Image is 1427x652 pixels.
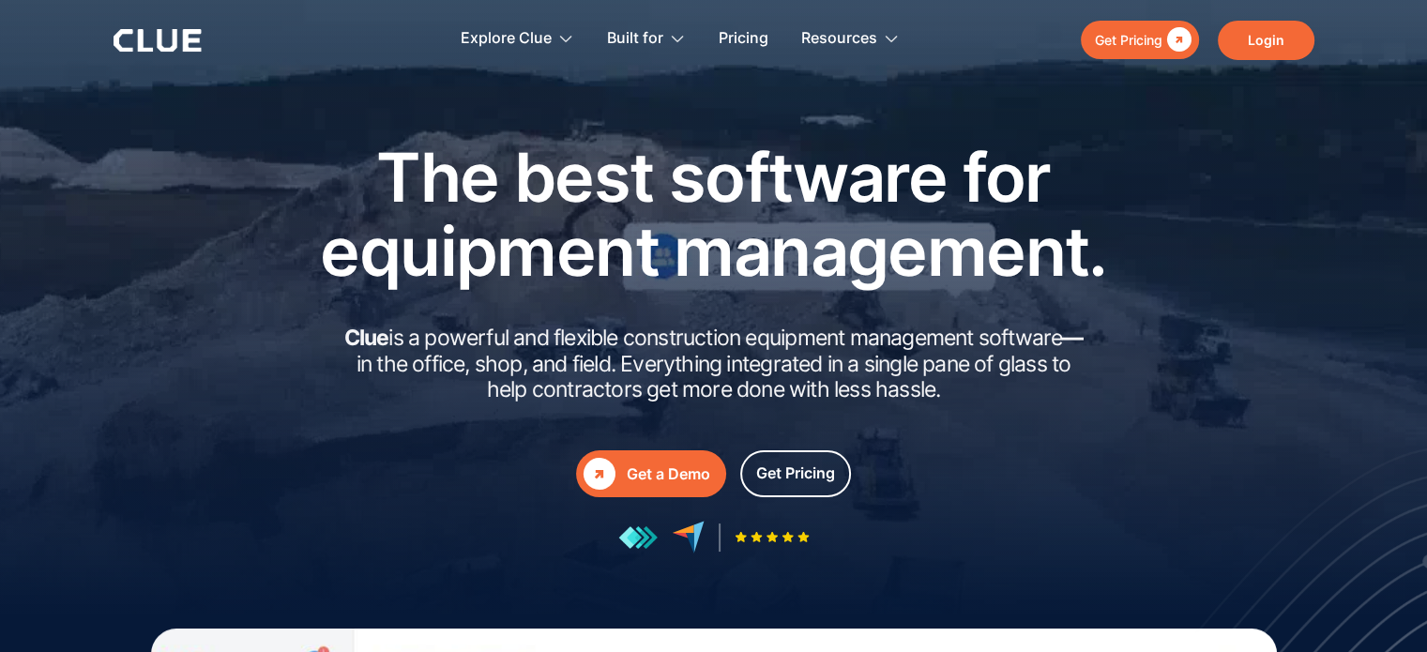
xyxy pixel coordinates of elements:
div: Resources [801,9,877,68]
div:  [584,458,615,490]
div: Explore Clue [461,9,574,68]
strong: Clue [344,325,389,351]
div: Get a Demo [627,462,710,486]
a: Get Pricing [740,450,851,497]
div: Explore Clue [461,9,552,68]
img: reviews at capterra [672,521,705,553]
div: Get Pricing [1095,28,1162,52]
a: Pricing [719,9,768,68]
div: Built for [607,9,686,68]
iframe: Chat Widget [1333,562,1427,652]
div:  [1162,28,1192,52]
a: Get a Demo [576,450,726,497]
img: Five-star rating icon [735,531,810,543]
div: Resources [801,9,900,68]
h1: The best software for equipment management. [292,140,1136,288]
img: reviews at getapp [618,525,658,550]
h2: is a powerful and flexible construction equipment management software in the office, shop, and fi... [339,326,1089,403]
a: Login [1218,21,1314,60]
div: Built for [607,9,663,68]
div: Get Pricing [756,462,835,485]
a: Get Pricing [1081,21,1199,59]
strong: — [1062,325,1083,351]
